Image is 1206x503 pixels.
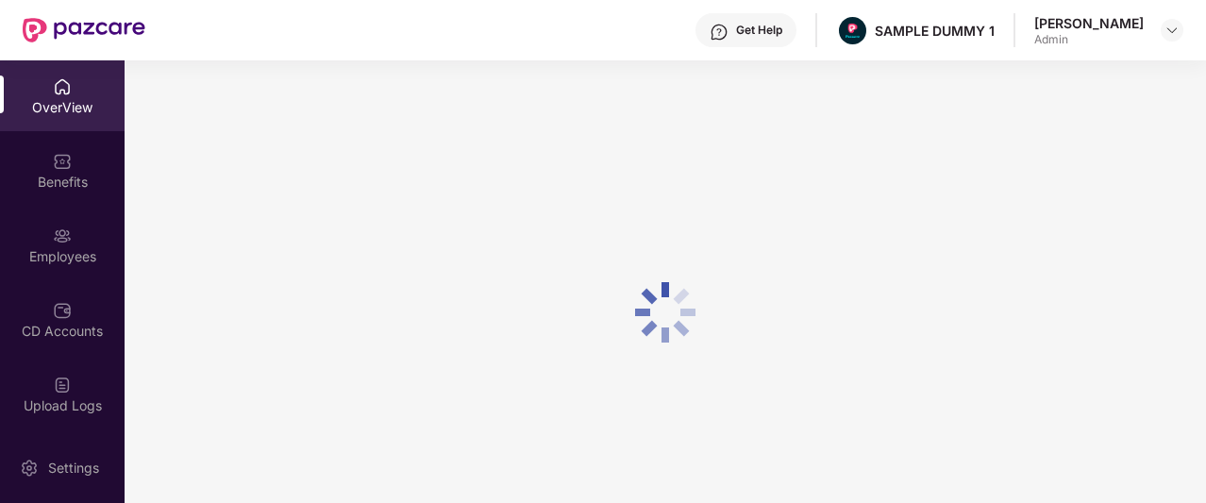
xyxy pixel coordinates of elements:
div: SAMPLE DUMMY 1 [875,22,995,40]
img: svg+xml;base64,PHN2ZyBpZD0iSG9tZSIgeG1sbnM9Imh0dHA6Ly93d3cudzMub3JnLzIwMDAvc3ZnIiB3aWR0aD0iMjAiIG... [53,77,72,96]
img: svg+xml;base64,PHN2ZyBpZD0iSGVscC0zMngzMiIgeG1sbnM9Imh0dHA6Ly93d3cudzMub3JnLzIwMDAvc3ZnIiB3aWR0aD... [710,23,729,42]
div: Get Help [736,23,782,38]
img: svg+xml;base64,PHN2ZyBpZD0iRW1wbG95ZWVzIiB4bWxucz0iaHR0cDovL3d3dy53My5vcmcvMjAwMC9zdmciIHdpZHRoPS... [53,226,72,245]
div: Admin [1034,32,1144,47]
img: svg+xml;base64,PHN2ZyBpZD0iVXBsb2FkX0xvZ3MiIGRhdGEtbmFtZT0iVXBsb2FkIExvZ3MiIHhtbG5zPSJodHRwOi8vd3... [53,376,72,394]
img: svg+xml;base64,PHN2ZyBpZD0iU2V0dGluZy0yMHgyMCIgeG1sbnM9Imh0dHA6Ly93d3cudzMub3JnLzIwMDAvc3ZnIiB3aW... [20,459,39,478]
img: Pazcare_Alternative_logo-01-01.png [839,17,866,44]
img: svg+xml;base64,PHN2ZyBpZD0iQ0RfQWNjb3VudHMiIGRhdGEtbmFtZT0iQ0QgQWNjb3VudHMiIHhtbG5zPSJodHRwOi8vd3... [53,301,72,320]
img: svg+xml;base64,PHN2ZyBpZD0iRHJvcGRvd24tMzJ4MzIiIHhtbG5zPSJodHRwOi8vd3d3LnczLm9yZy8yMDAwL3N2ZyIgd2... [1164,23,1180,38]
img: New Pazcare Logo [23,18,145,42]
img: svg+xml;base64,PHN2ZyBpZD0iQmVuZWZpdHMiIHhtbG5zPSJodHRwOi8vd3d3LnczLm9yZy8yMDAwL3N2ZyIgd2lkdGg9Ij... [53,152,72,171]
div: Settings [42,459,105,478]
div: [PERSON_NAME] [1034,14,1144,32]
